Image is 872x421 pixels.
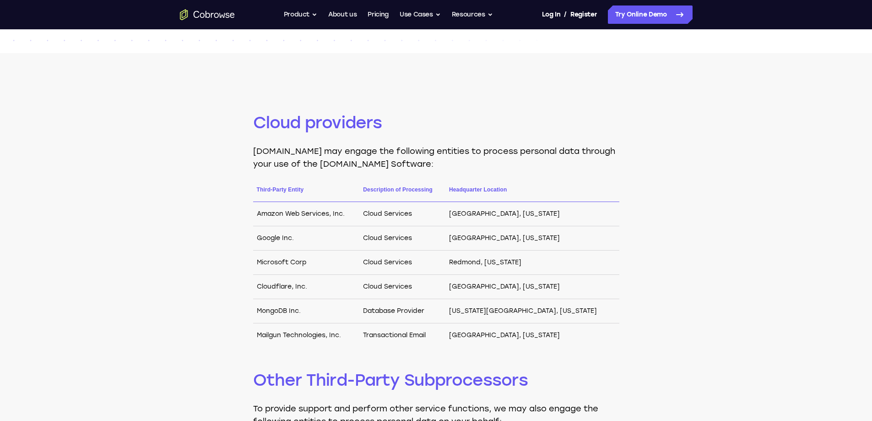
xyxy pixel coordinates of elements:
td: [GEOGRAPHIC_DATA], [US_STATE] [445,323,619,348]
a: Log In [542,5,560,24]
td: Amazon Web Services, Inc. [253,202,360,226]
td: Database Provider [359,299,445,323]
span: / [564,9,567,20]
td: Microsoft Corp [253,251,360,275]
p: [DOMAIN_NAME] may engage the following entities to process personal data through your use of the ... [253,145,619,170]
td: Cloud Services [359,202,445,226]
td: MongoDB Inc. [253,299,360,323]
a: Pricing [368,5,389,24]
td: Cloud Services [359,275,445,299]
a: About us [328,5,357,24]
a: Try Online Demo [608,5,693,24]
a: Register [570,5,597,24]
th: Headquarter Location [445,185,619,202]
td: [GEOGRAPHIC_DATA], [US_STATE] [445,275,619,299]
td: Google Inc. [253,226,360,251]
td: Transactional Email [359,323,445,348]
th: Third-Party Entity [253,185,360,202]
td: Cloudflare, Inc. [253,275,360,299]
button: Product [284,5,318,24]
button: Resources [452,5,493,24]
td: Mailgun Technologies, Inc. [253,323,360,348]
a: Go to the home page [180,9,235,20]
td: Redmond, [US_STATE] [445,251,619,275]
td: [GEOGRAPHIC_DATA], [US_STATE] [445,202,619,226]
th: Description of Processing [359,185,445,202]
td: Cloud Services [359,251,445,275]
button: Use Cases [400,5,441,24]
h2: Cloud providers [253,112,619,134]
td: [US_STATE][GEOGRAPHIC_DATA], [US_STATE] [445,299,619,323]
td: Cloud Services [359,226,445,251]
td: [GEOGRAPHIC_DATA], [US_STATE] [445,226,619,251]
h2: Other Third-Party Subprocessors [253,369,619,391]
